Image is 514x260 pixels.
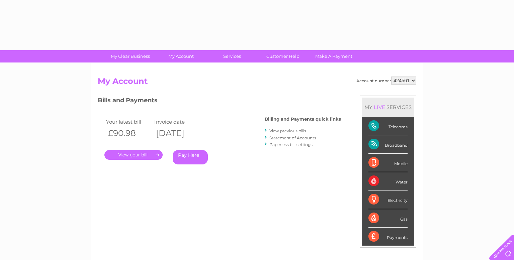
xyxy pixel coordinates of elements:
[255,50,311,62] a: Customer Help
[269,142,313,147] a: Paperless bill settings
[98,77,416,89] h2: My Account
[265,117,341,122] h4: Billing and Payments quick links
[154,50,209,62] a: My Account
[104,150,163,160] a: .
[269,128,306,133] a: View previous bills
[368,190,408,209] div: Electricity
[98,96,341,107] h3: Bills and Payments
[153,117,201,126] td: Invoice date
[153,126,201,140] th: [DATE]
[356,77,416,85] div: Account number
[103,50,158,62] a: My Clear Business
[368,135,408,154] div: Broadband
[368,154,408,172] div: Mobile
[368,117,408,135] div: Telecoms
[372,104,387,110] div: LIVE
[368,228,408,246] div: Payments
[368,172,408,190] div: Water
[306,50,361,62] a: Make A Payment
[368,209,408,228] div: Gas
[269,135,316,140] a: Statement of Accounts
[204,50,260,62] a: Services
[173,150,208,164] a: Pay Here
[362,98,414,117] div: MY SERVICES
[104,126,153,140] th: £90.98
[104,117,153,126] td: Your latest bill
